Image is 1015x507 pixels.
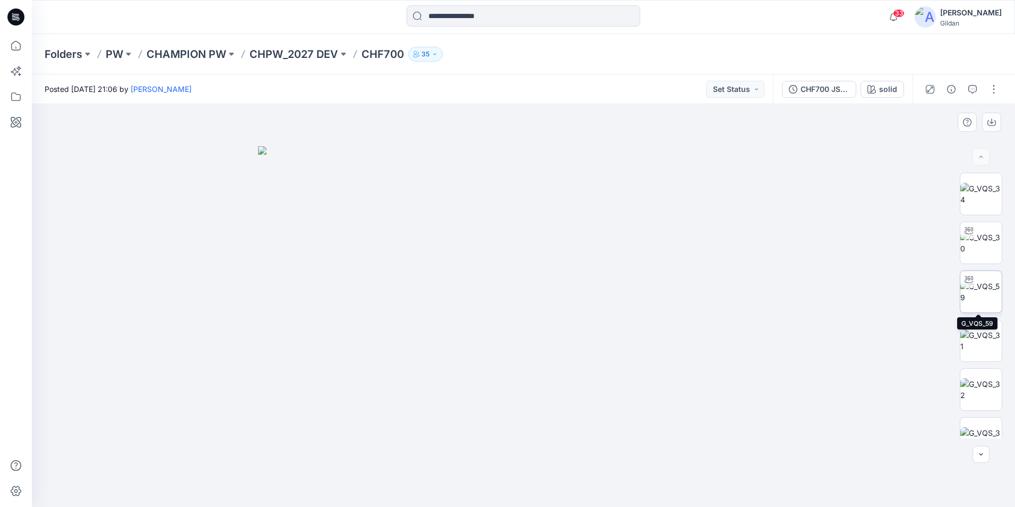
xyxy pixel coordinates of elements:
p: CHF700 [362,47,404,62]
a: Folders [45,47,82,62]
a: PW [106,47,123,62]
img: G_VQS_33 [960,427,1002,450]
div: [PERSON_NAME] [940,6,1002,19]
a: CHPW_2027 DEV [250,47,338,62]
a: [PERSON_NAME] [131,84,192,94]
button: solid [861,81,904,98]
button: CHF700 JSS TS @ neckline [782,81,856,98]
span: Posted [DATE] 21:06 by [45,83,192,95]
img: G_VQS_32 [960,378,1002,401]
div: CHF700 JSS TS @ neckline [801,83,849,95]
button: Details [943,81,960,98]
img: avatar [915,6,936,28]
img: G_VQS_34 [960,183,1002,205]
div: Gildan [940,19,1002,27]
img: G_VQS_31 [960,329,1002,352]
img: G_VQS_59 [960,281,1002,303]
img: eyJhbGciOiJIUzI1NiIsImtpZCI6IjAiLCJzbHQiOiJzZXMiLCJ0eXAiOiJKV1QifQ.eyJkYXRhIjp7InR5cGUiOiJzdG9yYW... [258,146,789,507]
img: G_VQS_30 [960,232,1002,254]
a: CHAMPION PW [147,47,226,62]
span: 33 [893,9,905,18]
div: solid [879,83,897,95]
button: 35 [408,47,443,62]
p: 35 [422,48,429,60]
